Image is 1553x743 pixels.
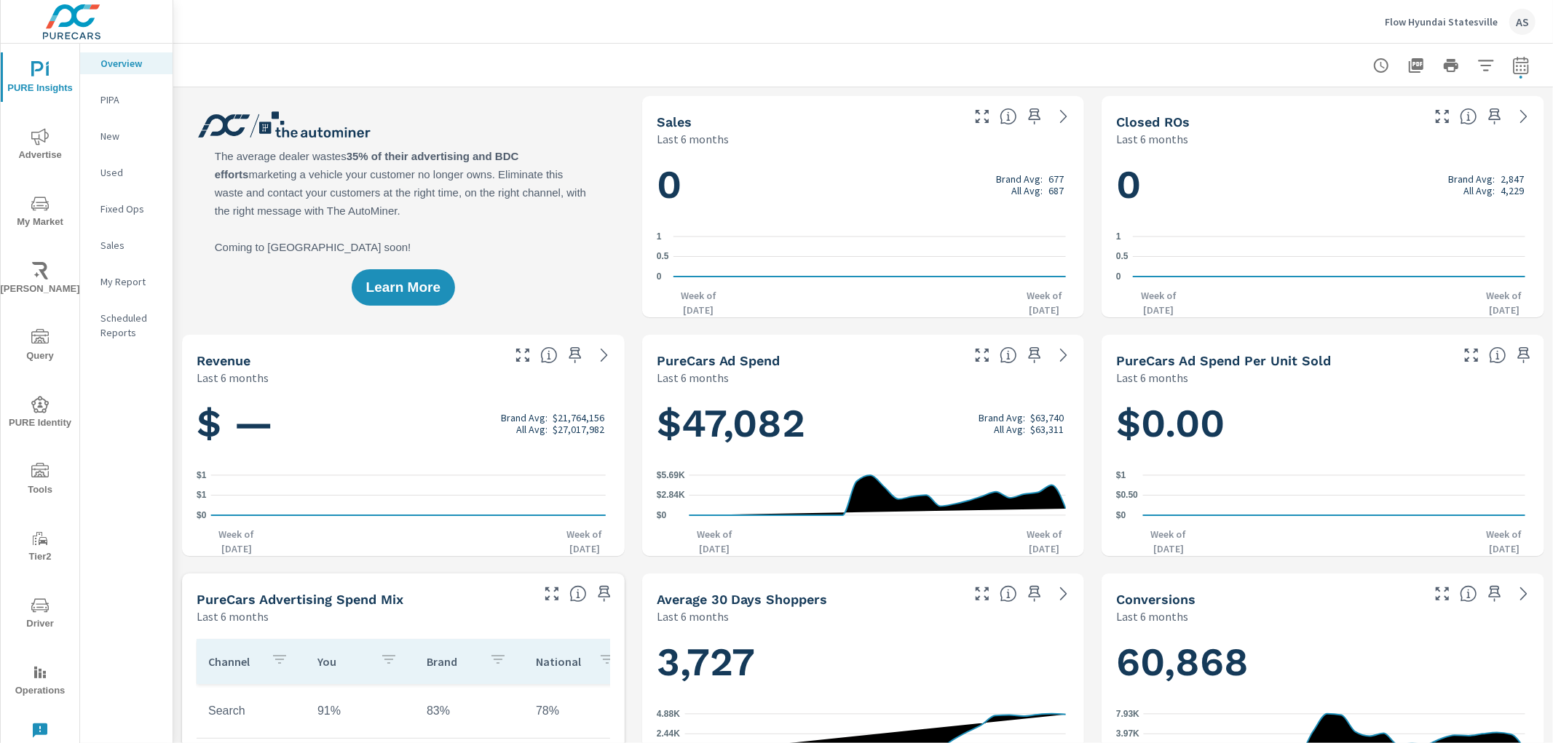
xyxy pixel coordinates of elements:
text: $0 [1116,510,1126,520]
p: All Avg: [994,424,1025,435]
text: $2.84K [657,490,685,501]
p: Fixed Ops [100,202,161,216]
p: Brand Avg: [1449,173,1495,185]
span: [PERSON_NAME] [5,262,75,298]
p: Last 6 months [1116,369,1188,386]
p: 4,229 [1501,185,1524,196]
span: Total sales revenue over the selected date range. [Source: This data is sourced from the dealer’s... [540,346,558,364]
p: Brand Avg: [979,412,1025,424]
text: $1 [197,470,207,480]
p: Brand Avg: [501,412,548,424]
span: Save this to your personalized report [1512,343,1536,367]
h5: Sales [657,114,692,130]
td: 91% [306,693,415,729]
p: All Avg: [516,424,548,435]
span: Query [5,329,75,365]
span: Save this to your personalized report [593,582,616,605]
span: This table looks at how you compare to the amount of budget you spend per channel as opposed to y... [569,585,587,603]
p: PIPA [100,92,161,107]
div: AS [1509,9,1536,35]
p: National [536,654,587,669]
button: Make Fullscreen [971,343,994,367]
a: See more details in report [1052,343,1075,367]
h1: $0.00 [1116,399,1530,448]
text: 2.44K [657,729,680,739]
span: Operations [5,664,75,699]
h5: Average 30 Days Shoppers [657,592,828,607]
span: Total cost of media for all PureCars channels for the selected dealership group over the selected... [1000,346,1017,364]
text: $5.69K [657,470,685,480]
p: Last 6 months [657,369,729,386]
p: 687 [1048,185,1064,196]
td: 83% [415,693,524,729]
text: 3.97K [1116,729,1139,739]
span: Tools [5,463,75,498]
p: Week of [DATE] [1019,288,1070,317]
text: 1 [657,231,662,242]
text: 0.5 [657,252,669,262]
div: My Report [80,271,173,293]
span: Tier2 [5,530,75,565]
h1: 0 [1116,160,1530,210]
button: Select Date Range [1506,51,1536,80]
span: Save this to your personalized report [1023,105,1046,128]
p: Brand Avg: [996,173,1043,185]
p: $27,017,982 [553,424,604,435]
h1: 3,727 [657,637,1070,687]
p: Week of [DATE] [211,527,262,556]
p: $63,311 [1030,424,1064,435]
span: PURE Insights [5,61,75,97]
div: Sales [80,234,173,256]
button: Make Fullscreen [1431,105,1454,128]
p: Scheduled Reports [100,311,161,340]
span: Number of vehicles sold by the dealership over the selected date range. [Source: This data is sou... [1000,108,1017,125]
p: 2,847 [1501,173,1524,185]
span: Number of Repair Orders Closed by the selected dealership group over the selected time range. [So... [1460,108,1477,125]
p: $21,764,156 [553,412,604,424]
p: Week of [DATE] [673,288,724,317]
h5: PureCars Ad Spend [657,353,781,368]
text: $0 [197,510,207,520]
a: See more details in report [1052,582,1075,605]
span: Learn More [366,281,440,294]
button: Make Fullscreen [1460,343,1483,367]
p: New [100,129,161,143]
h5: Closed ROs [1116,114,1190,130]
button: Make Fullscreen [971,582,994,605]
a: See more details in report [1512,582,1536,605]
p: Last 6 months [657,608,729,625]
p: All Avg: [1011,185,1043,196]
text: 7.93K [1116,709,1139,719]
text: 4.88K [657,709,680,719]
text: 0 [657,271,662,282]
span: Save this to your personalized report [1483,105,1506,128]
p: Channel [208,654,259,669]
span: The number of dealer-specified goals completed by a visitor. [Source: This data is provided by th... [1460,585,1477,603]
p: Last 6 months [197,369,269,386]
span: Driver [5,597,75,632]
h5: Conversions [1116,592,1196,607]
button: "Export Report to PDF" [1402,51,1431,80]
div: Scheduled Reports [80,307,173,343]
p: Week of [DATE] [559,527,610,556]
p: Used [100,165,161,180]
td: 78% [524,693,633,729]
text: $0 [657,510,667,520]
p: Last 6 months [1116,608,1188,625]
td: Search [197,693,306,729]
span: Advertise [5,128,75,164]
text: 1 [1116,231,1121,242]
p: All Avg: [1464,185,1495,196]
h1: 0 [657,160,1070,210]
div: New [80,125,173,147]
p: 677 [1048,173,1064,185]
text: $1 [197,490,207,501]
div: Used [80,162,173,183]
span: PURE Identity [5,396,75,432]
button: Make Fullscreen [540,582,564,605]
p: Week of [DATE] [1479,527,1530,556]
span: Save this to your personalized report [564,343,587,367]
text: 0.5 [1116,252,1129,262]
p: Last 6 months [197,608,269,625]
span: Save this to your personalized report [1483,582,1506,605]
